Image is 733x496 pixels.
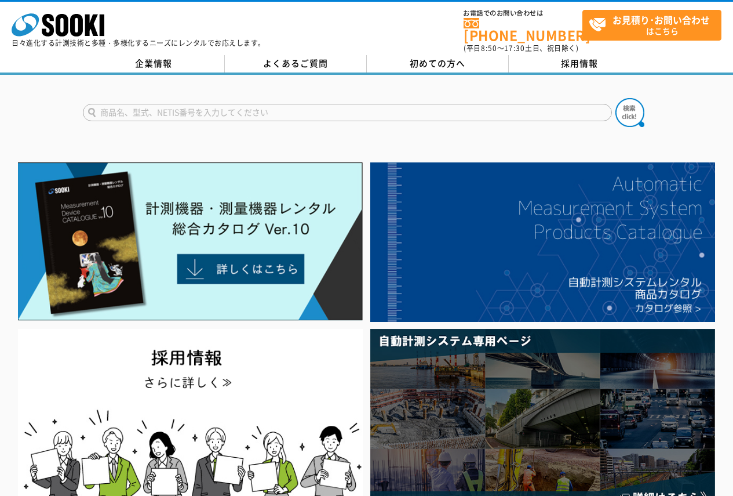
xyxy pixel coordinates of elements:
[509,55,651,73] a: 採用情報
[612,13,710,27] strong: お見積り･お問い合わせ
[464,43,578,53] span: (平日 ～ 土日、祝日除く)
[504,43,525,53] span: 17:30
[464,10,582,17] span: お電話でのお問い合わせは
[367,55,509,73] a: 初めての方へ
[18,162,363,321] img: Catalog Ver10
[225,55,367,73] a: よくあるご質問
[12,39,265,46] p: 日々進化する計測技術と多種・多様化するニーズにレンタルでお応えします。
[582,10,721,41] a: お見積り･お問い合わせはこちら
[589,10,721,39] span: はこちら
[410,57,465,70] span: 初めての方へ
[615,98,644,127] img: btn_search.png
[464,18,582,42] a: [PHONE_NUMBER]
[481,43,497,53] span: 8:50
[83,104,612,121] input: 商品名、型式、NETIS番号を入力してください
[83,55,225,73] a: 企業情報
[370,162,715,322] img: 自動計測システムカタログ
